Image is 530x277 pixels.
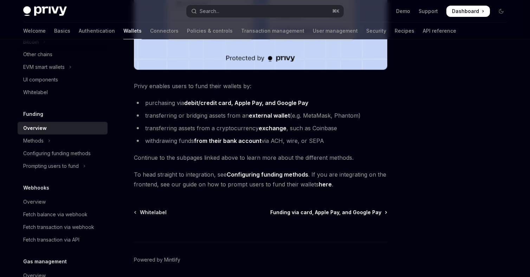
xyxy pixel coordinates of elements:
a: Support [419,8,438,15]
div: UI components [23,75,58,84]
a: Powered by Mintlify [134,256,180,263]
li: purchasing via [134,98,387,108]
a: Transaction management [241,22,304,39]
a: Funding via card, Apple Pay, and Google Pay [270,209,387,216]
a: Configuring funding methods [227,171,308,178]
span: To head straight to integration, see . If you are integrating on the frontend, see our guide on h... [134,170,387,189]
div: Configuring funding methods [23,149,91,158]
button: Open search [186,5,344,18]
a: Fetch transaction via API [18,233,108,246]
a: exchange [259,125,286,132]
span: Privy enables users to fund their wallets by: [134,81,387,91]
span: Continue to the subpages linked above to learn more about the different methods. [134,153,387,163]
span: Whitelabel [140,209,167,216]
div: Prompting users to fund [23,162,79,170]
div: Methods [23,137,44,145]
a: Other chains [18,48,108,61]
a: Authentication [79,22,115,39]
li: transferring or bridging assets from an (e.g. MetaMask, Phantom) [134,111,387,120]
a: Fetch balance via webhook [18,208,108,221]
div: Fetch transaction via API [23,236,79,244]
a: from their bank account [194,137,261,145]
a: Policies & controls [187,22,233,39]
a: Welcome [23,22,46,39]
div: Fetch transaction via webhook [23,223,94,231]
img: dark logo [23,6,67,16]
a: Whitelabel [135,209,167,216]
a: Basics [54,22,70,39]
a: Security [366,22,386,39]
a: Demo [396,8,410,15]
div: Other chains [23,50,52,59]
h5: Webhooks [23,184,49,192]
a: API reference [423,22,456,39]
h5: Gas management [23,257,67,266]
button: Toggle dark mode [496,6,507,17]
button: Toggle Prompting users to fund section [18,160,108,172]
a: Configuring funding methods [18,147,108,160]
a: Recipes [395,22,414,39]
a: Overview [18,196,108,208]
h5: Funding [23,110,43,118]
a: UI components [18,73,108,86]
a: external wallet [249,112,290,119]
a: Connectors [150,22,179,39]
div: Search... [200,7,219,15]
div: EVM smart wallets [23,63,65,71]
li: transferring assets from a cryptocurrency , such as Coinbase [134,123,387,133]
div: Overview [23,124,47,132]
div: Whitelabel [23,88,48,97]
div: Overview [23,198,46,206]
span: ⌘ K [332,8,340,14]
a: Whitelabel [18,86,108,99]
a: Wallets [123,22,142,39]
strong: external wallet [249,112,290,119]
a: here [319,181,332,188]
a: Overview [18,122,108,134]
a: Fetch transaction via webhook [18,221,108,233]
button: Toggle EVM smart wallets section [18,61,108,73]
a: debit/credit card, Apple Pay, and Google Pay [184,99,308,107]
button: Toggle Methods section [18,134,108,147]
li: withdrawing funds via ACH, wire, or SEPA [134,136,387,146]
div: Fetch balance via webhook [23,210,88,219]
a: Dashboard [446,6,490,17]
a: User management [313,22,358,39]
span: Dashboard [452,8,479,15]
span: Funding via card, Apple Pay, and Google Pay [270,209,381,216]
